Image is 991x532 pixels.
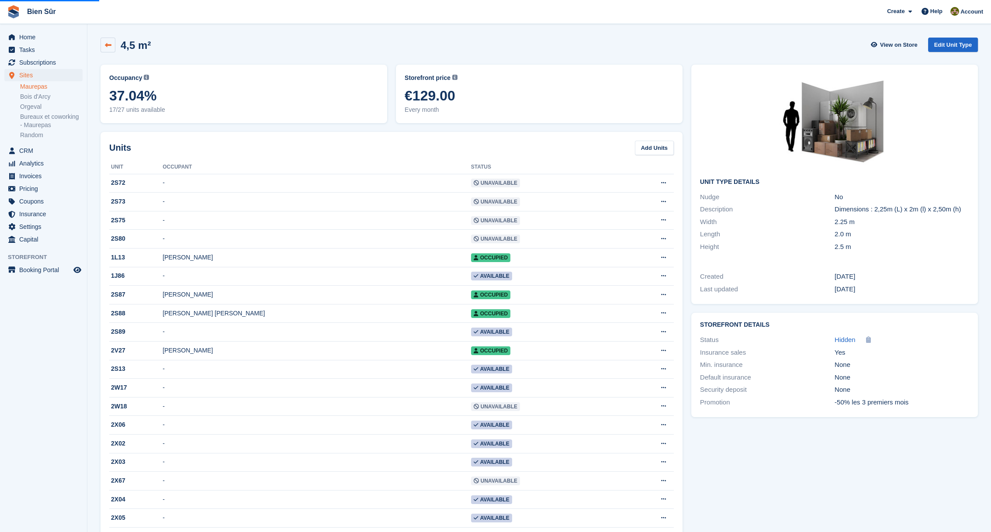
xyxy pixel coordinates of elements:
div: No [835,192,969,202]
span: Available [471,328,512,336]
span: Occupied [471,253,510,262]
th: Status [471,160,619,174]
div: [PERSON_NAME] [163,253,471,262]
div: Yes [835,348,969,358]
span: Analytics [19,157,72,169]
div: 2X03 [109,457,163,466]
a: menu [4,157,83,169]
td: - [163,174,471,193]
span: Available [471,514,512,522]
td: - [163,490,471,509]
div: Security deposit [700,385,835,395]
span: Pricing [19,183,72,195]
div: 2X02 [109,439,163,448]
a: Add Units [635,141,674,155]
a: Edit Unit Type [928,38,978,52]
div: 2S87 [109,290,163,299]
a: menu [4,31,83,43]
div: [DATE] [835,272,969,282]
td: - [163,360,471,379]
a: menu [4,208,83,220]
img: Matthieu Burnand [950,7,959,16]
a: menu [4,56,83,69]
div: 2X06 [109,420,163,429]
div: Height [700,242,835,252]
td: - [163,453,471,472]
a: menu [4,183,83,195]
div: [PERSON_NAME] [PERSON_NAME] [163,309,471,318]
span: Unavailable [471,235,520,243]
div: 2V27 [109,346,163,355]
a: menu [4,44,83,56]
div: Status [700,335,835,345]
span: Occupied [471,309,510,318]
div: 2W17 [109,383,163,392]
td: - [163,509,471,528]
span: Capital [19,233,72,245]
h2: Unit Type details [700,179,969,186]
td: - [163,379,471,397]
a: menu [4,69,83,81]
span: Booking Portal [19,264,72,276]
div: -50% les 3 premiers mois [835,397,969,408]
div: Nudge [700,192,835,202]
div: 2.5 m [835,242,969,252]
a: Hidden [835,335,856,345]
div: 2S73 [109,197,163,206]
span: Available [471,439,512,448]
div: Description [700,204,835,214]
span: Available [471,365,512,373]
span: Storefront [8,253,87,262]
span: Unavailable [471,197,520,206]
span: 37.04% [109,88,378,104]
span: Hidden [835,336,856,343]
th: Unit [109,160,163,174]
span: CRM [19,145,72,157]
a: Orgeval [20,103,83,111]
a: menu [4,145,83,157]
div: None [835,373,969,383]
td: - [163,267,471,286]
a: Maurepas [20,83,83,91]
div: 2S13 [109,364,163,373]
td: - [163,211,471,230]
div: Promotion [700,397,835,408]
span: Unavailable [471,402,520,411]
td: - [163,323,471,342]
span: Unavailable [471,216,520,225]
div: None [835,385,969,395]
a: menu [4,195,83,207]
img: stora-icon-8386f47178a22dfd0bd8f6a31ec36ba5ce8667c1dd55bd0f319d3a0aa187defe.svg [7,5,20,18]
span: Occupied [471,290,510,299]
td: - [163,230,471,249]
div: 2X67 [109,476,163,485]
span: Every month [405,105,674,114]
div: 2S75 [109,216,163,225]
span: Tasks [19,44,72,56]
span: €129.00 [405,88,674,104]
a: menu [4,170,83,182]
span: Available [471,383,512,392]
div: 2S89 [109,327,163,336]
span: Insurance [19,208,72,220]
a: View on Store [870,38,921,52]
td: - [163,193,471,211]
span: Available [471,421,512,429]
div: 2X04 [109,495,163,504]
div: Dimensions : 2,25m (L) x 2m (l) x 2,50m (h) [835,204,969,214]
div: 2.0 m [835,229,969,239]
span: Available [471,272,512,280]
span: Account [960,7,983,16]
div: 2S88 [109,309,163,318]
span: Create [887,7,904,16]
div: 2S80 [109,234,163,243]
div: Width [700,217,835,227]
span: Occupied [471,346,510,355]
div: [DATE] [835,284,969,294]
span: Subscriptions [19,56,72,69]
span: Storefront price [405,73,450,83]
span: 17/27 units available [109,105,378,114]
a: menu [4,221,83,233]
span: Available [471,495,512,504]
div: 1J86 [109,271,163,280]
